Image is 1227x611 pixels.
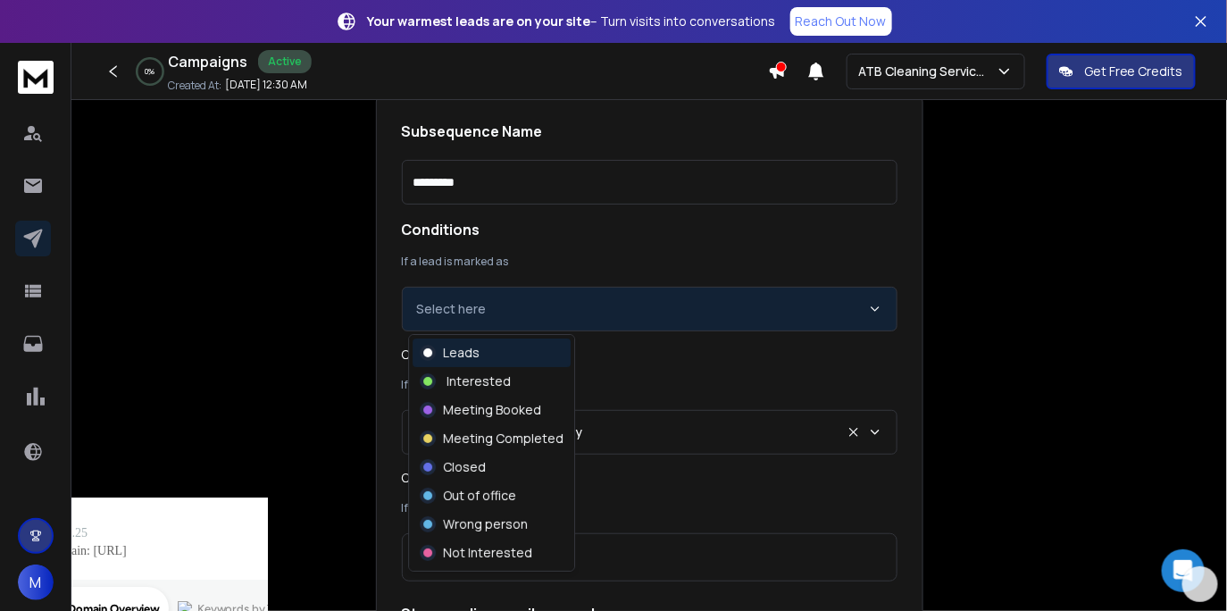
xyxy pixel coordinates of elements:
[443,401,541,419] p: Meeting Booked
[796,13,887,30] p: Reach Out Now
[402,219,897,240] p: Conditions
[443,544,532,562] p: Not Interested
[1162,549,1205,592] div: Open Intercom Messenger
[402,378,897,392] label: If the lead is in the following state
[68,105,160,117] div: Domain Overview
[443,487,516,505] p: Out of office
[402,501,897,515] label: If reply contains the following text
[858,63,996,80] p: ATB Cleaning Services
[225,78,307,92] p: [DATE] 12:30 AM
[368,13,591,29] strong: Your warmest leads are on your site
[420,372,511,390] div: Interested
[402,346,897,364] h2: OR
[443,344,480,362] p: Leads
[443,515,528,533] p: Wrong person
[1047,54,1196,89] button: Get Free Credits
[146,66,155,77] p: 0 %
[443,458,486,476] p: Closed
[29,46,43,61] img: website_grey.svg
[368,13,776,30] p: – Turn visits into conversations
[168,51,247,72] h1: Campaigns
[1084,63,1183,80] p: Get Free Credits
[197,105,301,117] div: Keywords by Traffic
[18,565,54,600] button: M
[443,430,563,448] p: Meeting Completed
[18,61,54,94] img: logo
[48,104,63,118] img: tab_domain_overview_orange.svg
[46,46,127,61] div: Domain: [URL]
[29,29,43,43] img: logo_orange.svg
[178,104,192,118] img: tab_keywords_by_traffic_grey.svg
[402,121,897,142] p: Subsequence Name
[50,29,88,43] div: v 4.0.25
[790,7,892,36] a: Reach Out Now
[258,50,312,73] div: Active
[417,300,487,318] p: Select here
[168,79,221,93] p: Created At:
[402,469,897,487] h2: OR
[402,255,897,269] label: If a lead is marked as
